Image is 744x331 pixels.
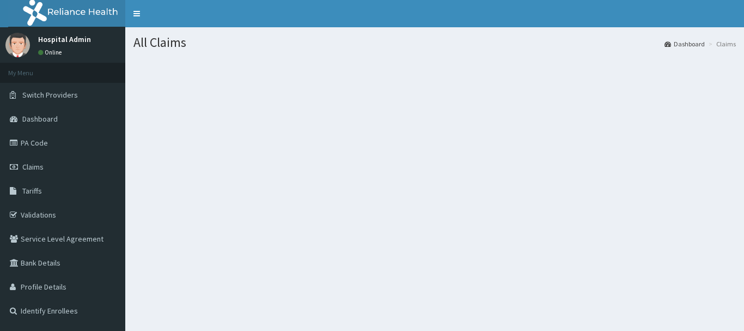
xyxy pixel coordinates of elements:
[22,162,44,172] span: Claims
[133,35,736,50] h1: All Claims
[38,49,64,56] a: Online
[22,186,42,196] span: Tariffs
[22,114,58,124] span: Dashboard
[5,33,30,57] img: User Image
[22,90,78,100] span: Switch Providers
[664,39,705,49] a: Dashboard
[38,35,91,43] p: Hospital Admin
[706,39,736,49] li: Claims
